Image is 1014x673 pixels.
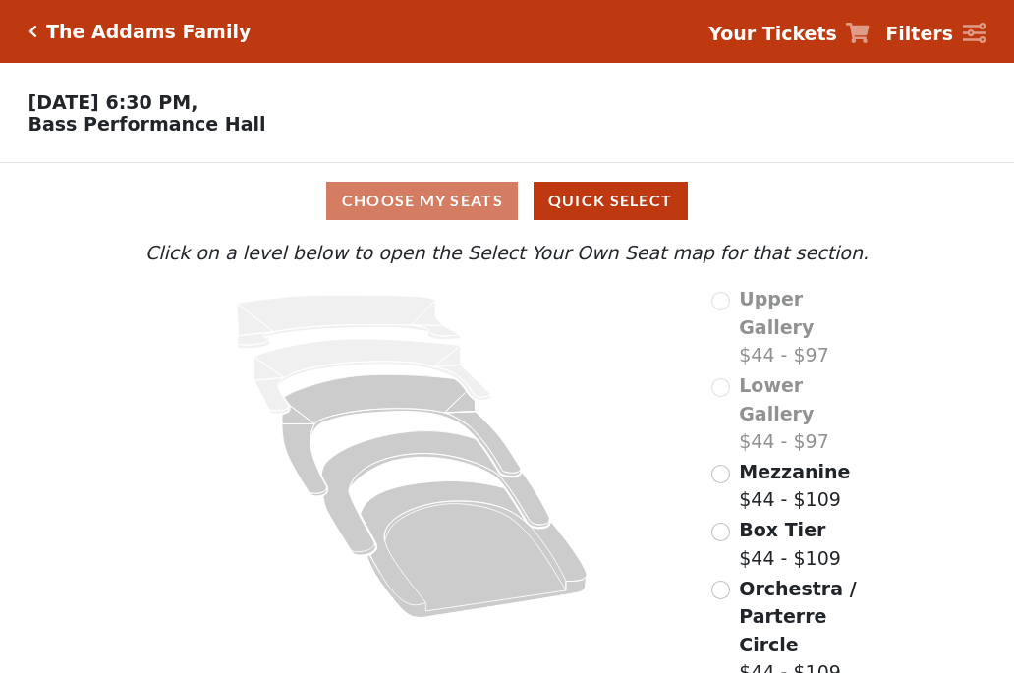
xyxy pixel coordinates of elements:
a: Filters [885,20,986,48]
p: Click on a level below to open the Select Your Own Seat map for that section. [141,239,873,267]
label: $44 - $97 [739,371,873,456]
label: $44 - $109 [739,458,850,514]
span: Upper Gallery [739,288,814,338]
h5: The Addams Family [46,21,251,43]
path: Orchestra / Parterre Circle - Seats Available: 218 [361,481,588,618]
span: Mezzanine [739,461,850,482]
span: Orchestra / Parterre Circle [739,578,856,655]
a: Click here to go back to filters [28,25,37,38]
path: Lower Gallery - Seats Available: 0 [254,339,491,414]
strong: Filters [885,23,953,44]
button: Quick Select [534,182,688,220]
strong: Your Tickets [708,23,837,44]
label: $44 - $109 [739,516,841,572]
span: Box Tier [739,519,825,540]
path: Upper Gallery - Seats Available: 0 [237,295,461,349]
label: $44 - $97 [739,285,873,369]
span: Lower Gallery [739,374,814,424]
a: Your Tickets [708,20,870,48]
